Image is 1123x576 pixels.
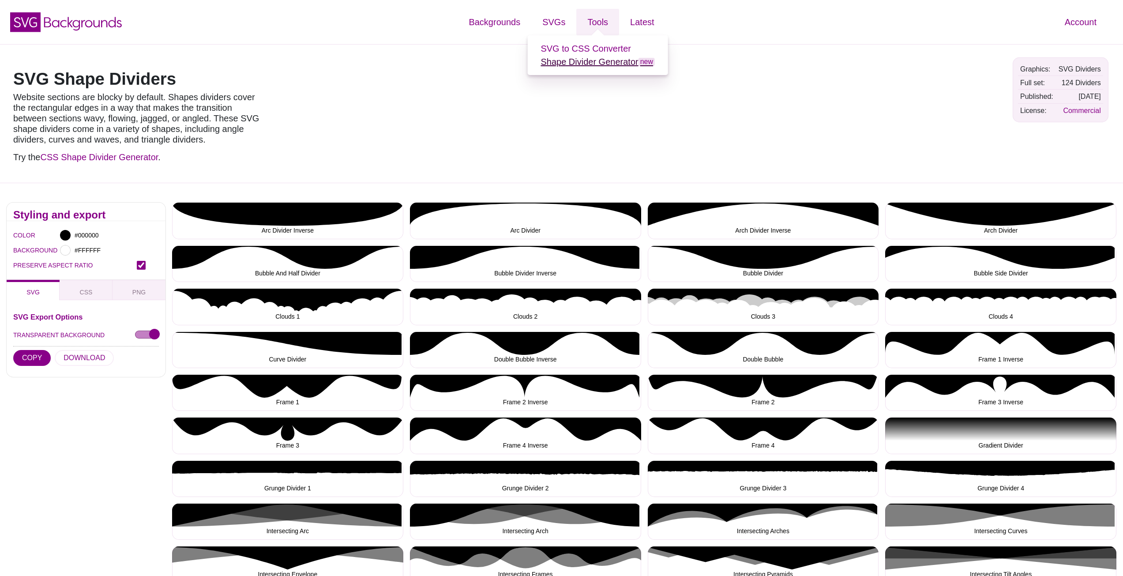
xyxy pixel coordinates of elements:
[619,9,665,35] a: Latest
[13,211,159,218] h2: Styling and export
[41,152,158,162] a: CSS Shape Divider Generator
[172,461,403,497] button: Grunge Divider 1
[410,504,641,540] button: Intersecting Arch
[648,203,879,239] button: Arch Divider Inverse
[13,350,51,366] button: COPY
[638,58,655,66] span: new
[13,245,24,256] label: BACKGROUND
[13,152,265,162] p: Try the .
[648,332,879,368] button: Double Bubble
[1054,9,1108,35] a: Account
[13,329,105,341] label: TRANSPARENT BACKGROUND
[885,418,1116,454] button: Gradient Divider
[172,332,403,368] button: Curve Divider
[648,418,879,454] button: Frame 4
[1056,76,1103,89] td: 124 Dividers
[885,375,1116,411] button: Frame 3 Inverse
[531,9,576,35] a: SVGs
[541,44,631,53] a: SVG to CSS Converter
[132,289,146,296] span: PNG
[13,92,265,145] p: Website sections are blocky by default. Shapes dividers cover the rectangular edges in a way that...
[1056,90,1103,103] td: [DATE]
[885,461,1116,497] button: Grunge Divider 4
[410,461,641,497] button: Grunge Divider 2
[648,289,879,325] button: Clouds 3
[576,9,619,35] a: Tools
[172,504,403,540] button: Intersecting Arc
[541,57,655,67] a: Shape Divider Generatornew
[172,375,403,411] button: Frame 1
[172,203,403,239] button: Arc Divider Inverse
[648,375,879,411] button: Frame 2
[13,313,159,320] h3: SVG Export Options
[648,246,879,282] button: Bubble Divider
[172,246,403,282] button: Bubble And Half Divider
[172,289,403,325] button: Clouds 1
[885,246,1116,282] button: Bubble Side Divider
[1018,76,1055,89] td: Full set:
[13,260,137,271] label: PRESERVE ASPECT RATIO
[410,418,641,454] button: Frame 4 Inverse
[113,280,165,300] button: PNG
[1018,104,1055,117] td: License:
[1063,107,1100,114] a: Commercial
[648,504,879,540] button: Intersecting Arches
[885,332,1116,368] button: Frame 1 Inverse
[458,9,531,35] a: Backgrounds
[410,289,641,325] button: Clouds 2
[1018,63,1055,75] td: Graphics:
[172,418,403,454] button: Frame 3
[60,280,113,300] button: CSS
[1018,90,1055,103] td: Published:
[1056,63,1103,75] td: SVG Dividers
[55,350,114,366] button: DOWNLOAD
[80,289,93,296] span: CSS
[885,289,1116,325] button: Clouds 4
[885,504,1116,540] button: Intersecting Curves
[410,375,641,411] button: Frame 2 Inverse
[410,332,641,368] button: Double Bubble Inverse
[410,246,641,282] button: Bubble Divider Inverse
[410,203,641,239] button: Arc Divider
[13,71,265,87] h1: SVG Shape Dividers
[13,230,24,241] label: COLOR
[648,461,879,497] button: Grunge Divider 3
[885,203,1116,239] button: Arch Divider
